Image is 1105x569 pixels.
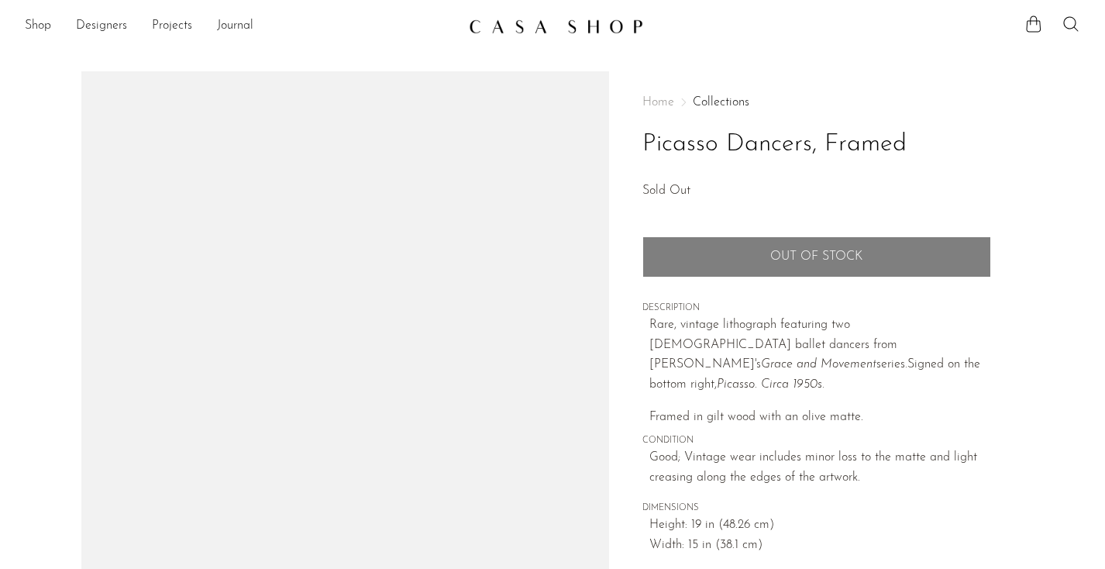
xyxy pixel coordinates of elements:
[905,358,907,371] em: .
[649,516,991,536] span: Height: 19 in (48.26 cm)
[693,96,749,109] a: Collections
[761,358,876,371] em: Grace and Movement
[76,16,127,36] a: Designers
[649,448,991,488] span: Good; Vintage wear includes minor loss to the matte and light creasing along the edges of the art...
[642,96,991,109] nav: Breadcrumbs
[25,16,51,36] a: Shop
[770,250,862,264] span: Out of stock
[649,536,991,556] span: Width: 15 in (38.1 cm)
[642,434,991,448] span: CONDITION
[642,302,991,316] span: DESCRIPTION
[217,16,253,36] a: Journal
[649,411,863,423] span: Framed in gilt wood with an olive matte.
[642,184,690,197] span: Sold Out
[642,502,991,516] span: DIMENSIONS
[642,125,991,164] h1: Picasso Dancers, Framed
[25,13,456,40] nav: Desktop navigation
[642,236,991,277] button: Add to cart
[642,96,674,109] span: Home
[25,13,456,40] ul: NEW HEADER MENU
[717,378,824,391] em: Picasso. Circa 1950s.
[649,319,907,371] span: Rare, vintage lithograph featuring two [DEMOGRAPHIC_DATA] ballet dancers from [PERSON_NAME]'s series
[152,16,192,36] a: Projects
